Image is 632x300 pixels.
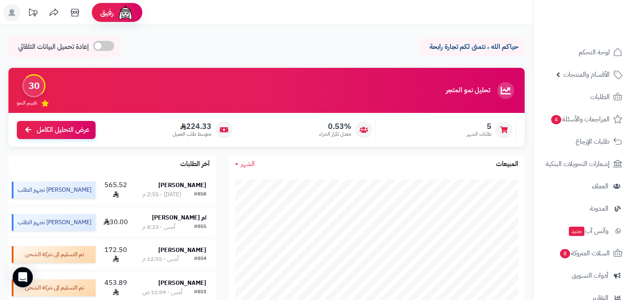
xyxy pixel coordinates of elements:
[100,8,114,18] span: رفيق
[539,131,627,152] a: طلبات الإرجاع
[194,190,206,199] div: #858
[17,121,96,139] a: عرض التحليل الكامل
[539,109,627,129] a: المراجعات والأسئلة4
[18,42,89,52] span: إعادة تحميل البيانات التلقائي
[99,238,133,271] td: 172.50
[37,125,89,135] span: عرض التحليل الكامل
[559,247,610,259] span: السلات المتروكة
[194,223,206,231] div: #855
[173,122,211,131] span: 224.33
[592,180,608,192] span: العملاء
[539,221,627,241] a: وآتس آبجديد
[560,249,571,259] span: 8
[17,99,37,107] span: تقييم النمو
[99,174,133,206] td: 565.52
[12,182,96,198] div: [PERSON_NAME] تجهيز الطلب
[579,46,610,58] span: لوحة التحكم
[569,227,584,236] span: جديد
[235,159,255,169] a: الشهر
[467,131,491,138] span: طلبات الشهر
[539,198,627,219] a: المدونة
[551,115,562,125] span: 4
[539,243,627,263] a: السلات المتروكة8
[158,246,206,254] strong: [PERSON_NAME]
[152,213,206,222] strong: ام [PERSON_NAME]
[194,255,206,263] div: #854
[13,267,33,287] div: Open Intercom Messenger
[446,87,490,94] h3: تحليل نمو المتجر
[572,270,608,281] span: أدوات التسويق
[563,69,610,80] span: الأقسام والمنتجات
[142,288,182,297] div: أمس - 11:09 ص
[546,158,610,170] span: إشعارات التحويلات البنكية
[319,131,351,138] span: معدل تكرار الشراء
[142,255,179,263] div: أمس - 12:55 م
[180,161,210,168] h3: آخر الطلبات
[12,246,96,263] div: تم التسليم الى شركة الشحن
[590,203,608,214] span: المدونة
[117,4,134,21] img: ai-face.png
[467,122,491,131] span: 5
[158,279,206,287] strong: [PERSON_NAME]
[194,288,206,297] div: #851
[575,13,624,31] img: logo-2.png
[550,113,610,125] span: المراجعات والأسئلة
[173,131,211,138] span: متوسط طلب العميل
[568,225,608,237] span: وآتس آب
[142,223,175,231] div: أمس - 8:23 م
[426,42,518,52] p: حياكم الله ، نتمنى لكم تجارة رابحة
[12,214,96,231] div: [PERSON_NAME] تجهيز الطلب
[22,4,43,23] a: تحديثات المنصة
[496,161,518,168] h3: المبيعات
[241,159,255,169] span: الشهر
[539,265,627,286] a: أدوات التسويق
[539,176,627,196] a: العملاء
[576,136,610,147] span: طلبات الإرجاع
[319,122,351,131] span: 0.53%
[158,181,206,190] strong: [PERSON_NAME]
[12,279,96,296] div: تم التسليم الى شركة الشحن
[142,190,181,199] div: [DATE] - 2:55 م
[99,207,133,238] td: 30.00
[539,42,627,62] a: لوحة التحكم
[539,87,627,107] a: الطلبات
[590,91,610,103] span: الطلبات
[539,154,627,174] a: إشعارات التحويلات البنكية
